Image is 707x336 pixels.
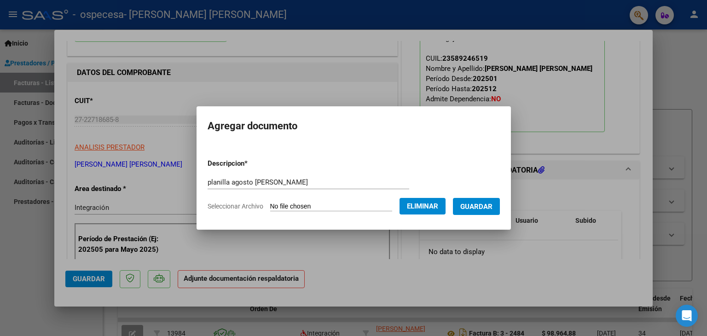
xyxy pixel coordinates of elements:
p: Descripcion [208,158,296,169]
span: Guardar [460,203,493,211]
span: Eliminar [407,202,438,210]
button: Guardar [453,198,500,215]
span: Seleccionar Archivo [208,203,263,210]
button: Eliminar [400,198,446,214]
h2: Agregar documento [208,117,500,135]
div: Open Intercom Messenger [676,305,698,327]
